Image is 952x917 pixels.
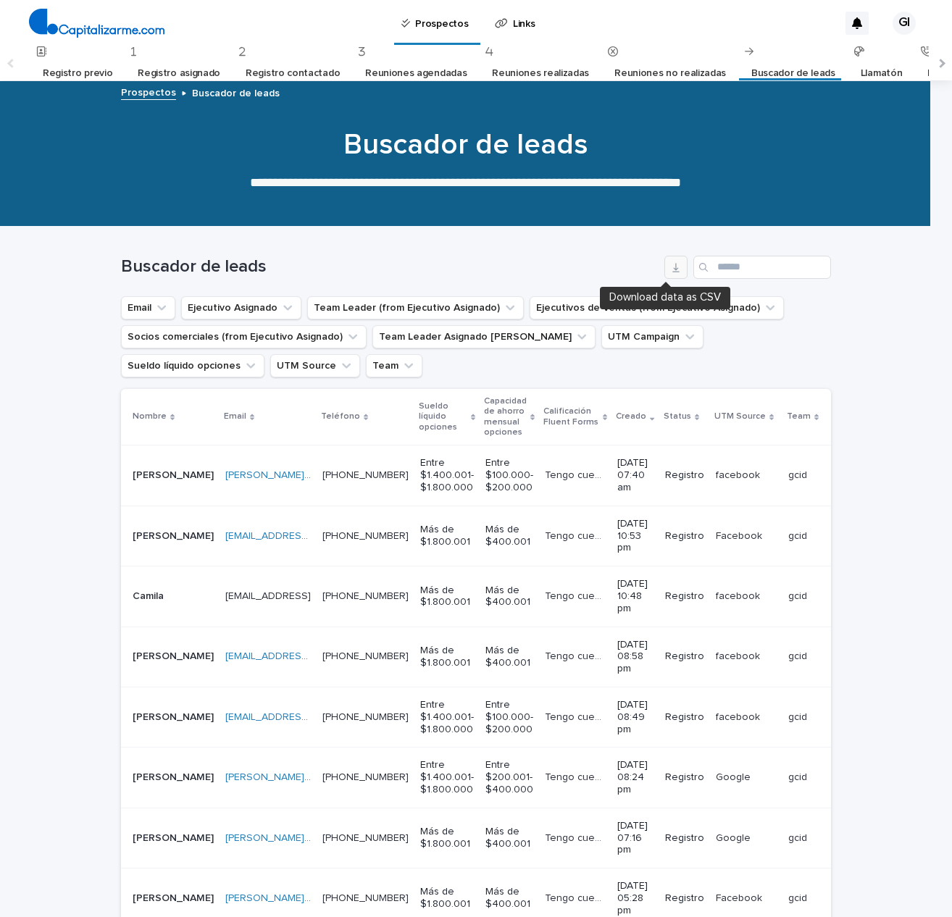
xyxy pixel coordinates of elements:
button: Socios comerciales (from Ejecutivo Asignado) [121,325,367,348]
p: Registro [665,711,704,724]
p: Nombre [133,409,167,424]
a: [PHONE_NUMBER] [322,531,409,541]
p: Team [787,409,811,424]
p: Entre $1.400.001- $1.800.000 [420,457,474,493]
a: Registro previo [43,56,112,91]
p: [EMAIL_ADDRESS] [225,587,314,603]
input: Search [693,256,831,279]
p: [PERSON_NAME] [133,829,217,845]
p: Más de $1.800.001 [420,826,474,850]
a: [PERSON_NAME][EMAIL_ADDRESS][DOMAIN_NAME] [225,893,468,903]
p: Tengo cuenta corriente y no estoy en DICOM [545,708,609,724]
p: Camila [133,587,167,603]
a: [PHONE_NUMBER] [322,712,409,722]
p: Registro [665,530,704,543]
p: gcid [788,648,810,663]
p: gcid [788,829,810,845]
a: [EMAIL_ADDRESS][DOMAIN_NAME] [225,651,389,661]
p: gcid [788,527,810,543]
p: Registro [665,832,704,845]
p: [PERSON_NAME] [133,648,217,663]
p: Buscador de leads [192,84,280,100]
p: Registro [665,771,704,784]
p: [PERSON_NAME] [133,527,217,543]
p: Entre $200.001- $400.000 [485,759,533,795]
button: UTM Source [270,354,360,377]
p: Más de $1.800.001 [420,585,474,609]
a: [PERSON_NAME][EMAIL_ADDRESS][DOMAIN_NAME] [225,772,468,782]
p: facebook [716,648,763,663]
p: Facebook [716,527,765,543]
p: facebook [716,708,763,724]
p: Más de $400.001 [485,524,533,548]
a: [PHONE_NUMBER] [322,651,409,661]
a: [EMAIL_ADDRESS][DOMAIN_NAME] [225,712,389,722]
a: [PERSON_NAME][EMAIL_ADDRESS][DOMAIN_NAME] [225,470,468,480]
p: [PERSON_NAME] [133,889,217,905]
a: Llamatón [861,56,903,91]
p: Registro [665,590,704,603]
p: Entre $100.000- $200.000 [485,699,533,735]
p: Tengo cuenta corriente y no estoy en DICOM [545,648,609,663]
p: Facebook [716,889,765,905]
button: UTM Campaign [601,325,703,348]
p: gcid [788,466,810,482]
h1: Buscador de leads [121,256,659,277]
p: Más de $400.001 [485,886,533,910]
p: Google [716,829,753,845]
button: Team [366,354,422,377]
h1: Buscador de leads [110,127,820,162]
button: Team Leader (from Ejecutivo Asignado) [307,296,524,319]
p: Teléfono [321,409,360,424]
p: Sueldo líquido opciones [419,398,467,435]
p: Más de $400.001 [485,826,533,850]
p: Tengo cuenta corriente y no estoy en DICOM [545,527,609,543]
p: Más de $1.800.001 [420,645,474,669]
p: Capacidad de ahorro mensual opciones [484,393,527,441]
p: gcid [788,769,810,784]
p: Creado [616,409,646,424]
p: facebook [716,466,763,482]
p: Registro [665,892,704,905]
a: Prospectos [121,83,176,100]
p: [DATE] 07:16 pm [617,820,653,856]
a: [PHONE_NUMBER] [322,833,409,843]
a: [PHONE_NUMBER] [322,772,409,782]
a: [PHONE_NUMBER] [322,893,409,903]
button: Ejecutivos de Ventas (from Ejecutivo Asignado) [530,296,784,319]
a: [PHONE_NUMBER] [322,591,409,601]
p: [PERSON_NAME] [133,769,217,784]
p: [PERSON_NAME] [133,466,217,482]
p: [PERSON_NAME] [133,708,217,724]
a: [PHONE_NUMBER] [322,470,409,480]
p: [DATE] 10:53 pm [617,518,653,554]
p: Email [224,409,246,424]
p: Más de $1.800.001 [420,886,474,910]
p: [DATE] 07:40 am [617,457,653,493]
img: 4arMvv9wSvmHTHbXwTim [29,9,164,38]
p: Más de $400.001 [485,585,533,609]
p: Entre $1.400.001- $1.800.000 [420,759,474,795]
button: Team Leader Asignado LLamados [372,325,596,348]
a: [PERSON_NAME][EMAIL_ADDRESS][PERSON_NAME][DOMAIN_NAME] [225,833,547,843]
p: gcid [788,708,810,724]
p: UTM Source [714,409,766,424]
div: GI [893,12,916,35]
p: gcid [788,587,810,603]
p: Más de $400.001 [485,645,533,669]
p: [DATE] 05:28 pm [617,880,653,916]
p: [DATE] 10:48 pm [617,578,653,614]
p: [DATE] 08:58 pm [617,639,653,675]
p: gcid [788,889,810,905]
a: Buscador de leads [751,56,835,91]
a: Reuniones agendadas [365,56,467,91]
p: Tengo cuenta corriente y no estoy en DICOM [545,829,609,845]
p: Status [664,409,691,424]
p: [DATE] 08:49 pm [617,699,653,735]
button: Email [121,296,175,319]
p: Más de $1.800.001 [420,524,474,548]
button: Sueldo líquido opciones [121,354,264,377]
p: Registro [665,469,704,482]
p: facebook [716,587,763,603]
